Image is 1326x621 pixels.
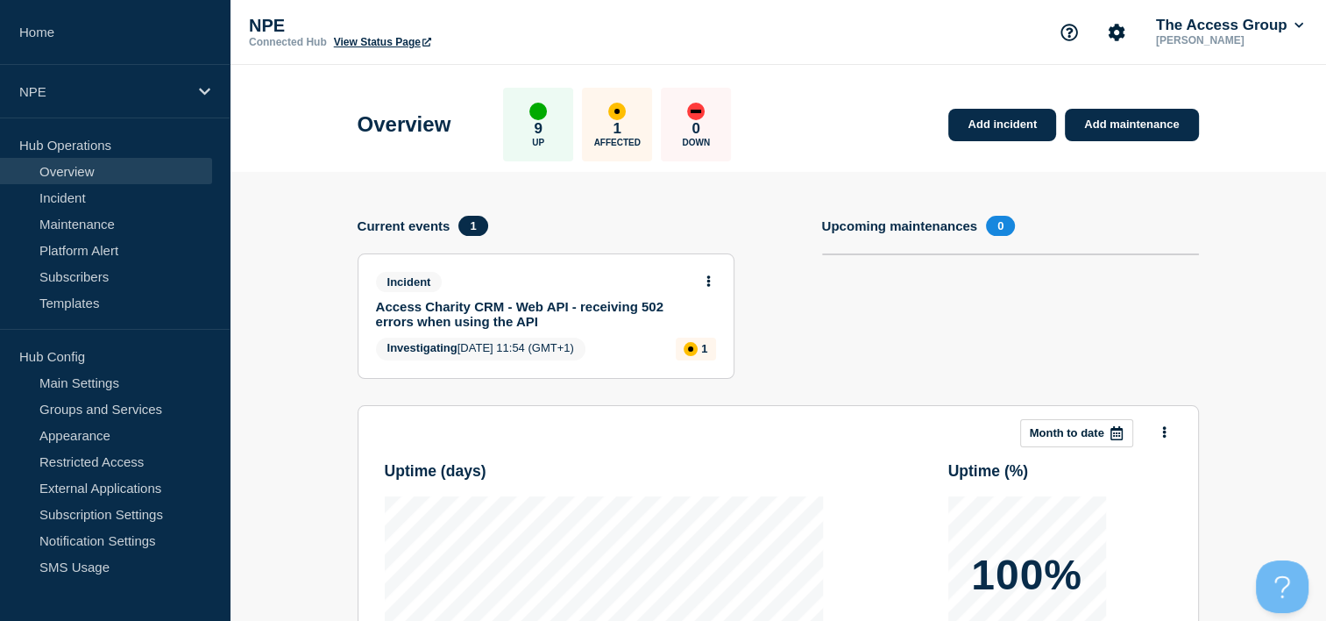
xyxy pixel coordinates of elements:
button: The Access Group [1152,17,1307,34]
p: Down [682,138,710,147]
p: 1 [701,342,707,355]
p: 1 [613,120,621,138]
p: Up [532,138,544,147]
a: Access Charity CRM - Web API - receiving 502 errors when using the API [376,299,692,329]
button: Account settings [1098,14,1135,51]
h3: Uptime ( % ) [948,462,1172,481]
p: 0 [692,120,700,138]
h1: Overview [358,112,451,137]
p: Connected Hub [249,36,327,48]
p: 9 [535,120,542,138]
span: 0 [986,216,1015,236]
div: up [529,103,547,120]
span: 1 [458,216,487,236]
span: Investigating [387,341,457,354]
h4: Upcoming maintenances [822,218,978,233]
a: Add maintenance [1065,109,1198,141]
button: Month to date [1020,419,1133,447]
p: NPE [19,84,188,99]
button: Support [1051,14,1088,51]
span: [DATE] 11:54 (GMT+1) [376,338,585,360]
p: NPE [249,16,599,36]
a: Add incident [948,109,1056,141]
h3: Uptime ( days ) [385,462,823,481]
div: affected [684,342,698,356]
p: [PERSON_NAME] [1152,34,1307,46]
p: Month to date [1030,426,1104,439]
h4: Current events [358,218,450,233]
iframe: Help Scout Beacon - Open [1256,560,1308,613]
span: Incident [376,272,443,292]
p: 100% [971,554,1082,596]
div: down [687,103,705,120]
p: Affected [594,138,641,147]
a: View Status Page [334,36,431,48]
div: affected [608,103,626,120]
